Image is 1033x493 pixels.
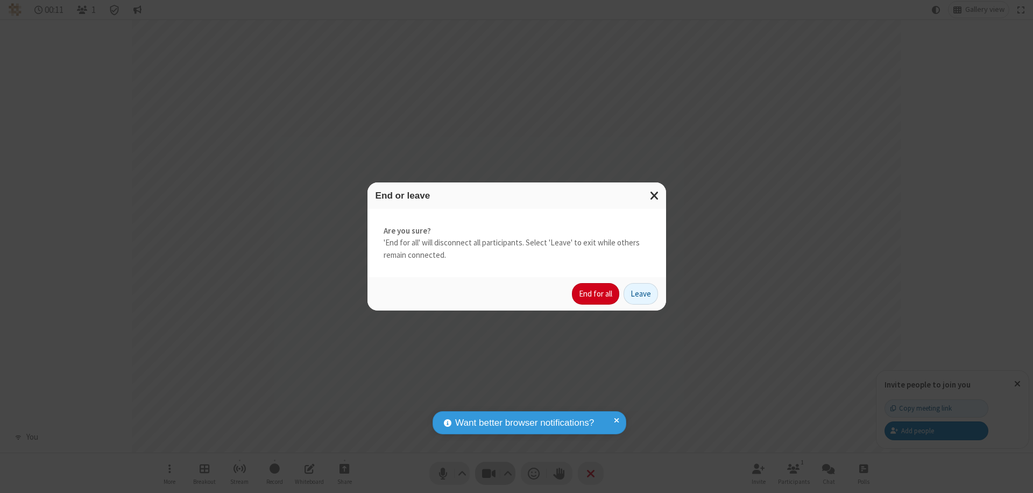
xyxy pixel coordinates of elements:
div: 'End for all' will disconnect all participants. Select 'Leave' to exit while others remain connec... [367,209,666,278]
strong: Are you sure? [384,225,650,237]
button: Leave [624,283,658,305]
span: Want better browser notifications? [455,416,594,430]
button: End for all [572,283,619,305]
button: Close modal [643,182,666,209]
h3: End or leave [376,191,658,201]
